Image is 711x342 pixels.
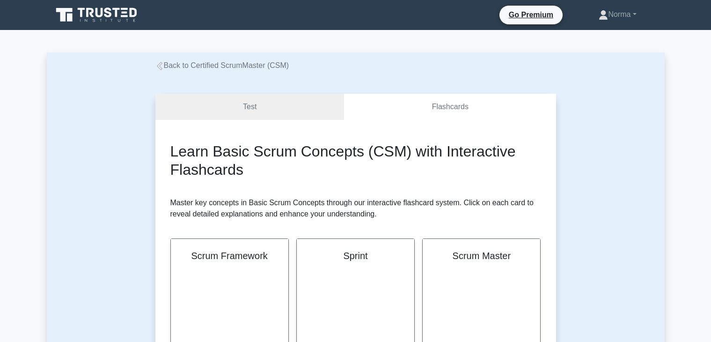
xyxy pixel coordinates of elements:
[170,142,541,178] h2: Learn Basic Scrum Concepts (CSM) with Interactive Flashcards
[576,5,659,24] a: Norma
[155,61,289,69] a: Back to Certified ScrumMaster (CSM)
[434,250,529,261] h2: Scrum Master
[308,250,403,261] h2: Sprint
[155,94,345,120] a: Test
[344,94,556,120] a: Flashcards
[503,9,559,21] a: Go Premium
[170,197,541,220] p: Master key concepts in Basic Scrum Concepts through our interactive flashcard system. Click on ea...
[182,250,277,261] h2: Scrum Framework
